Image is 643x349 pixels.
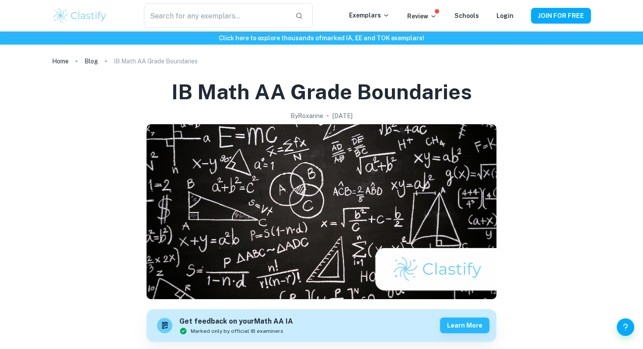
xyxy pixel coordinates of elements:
[2,33,641,43] h6: Click here to explore thousands of marked IA, EE and TOK exemplars !
[454,12,479,19] a: Schools
[144,3,288,28] input: Search for any exemplars...
[407,11,437,21] p: Review
[617,318,634,336] button: Help and Feedback
[290,111,323,121] h2: By Roxanne
[84,55,98,67] a: Blog
[171,78,472,106] h1: IB Math AA Grade Boundaries
[349,10,390,20] p: Exemplars
[179,316,293,327] h6: Get feedback on your Math AA IA
[332,111,353,121] h2: [DATE]
[531,8,591,24] button: JOIN FOR FREE
[52,55,69,67] a: Home
[114,56,198,66] p: IB Math AA Grade Boundaries
[147,309,496,342] a: Get feedback on yourMath AA IAMarked only by official IB examinersLearn more
[327,111,329,121] p: •
[191,327,283,335] span: Marked only by official IB examiners
[147,124,496,299] img: IB Math AA Grade Boundaries cover image
[440,318,489,333] button: Learn more
[52,7,108,24] img: Clastify logo
[496,12,514,19] a: Login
